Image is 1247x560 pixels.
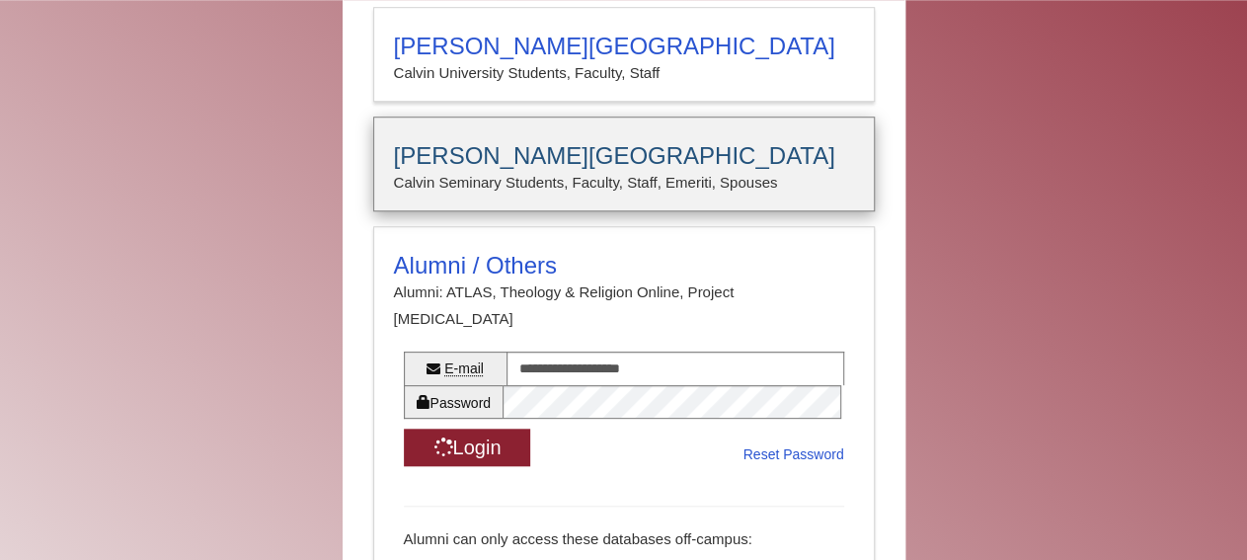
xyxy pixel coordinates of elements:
[394,170,854,196] p: Calvin Seminary Students, Faculty, Staff, Emeriti, Spouses
[404,526,844,552] p: Alumni can only access these databases off-campus:
[404,429,531,467] button: Login
[394,280,854,332] p: Alumni: ATLAS, Theology & Religion Online, Project [MEDICAL_DATA]
[404,385,503,419] label: Password
[743,442,844,467] a: Reset Password
[444,360,484,376] abbr: E-mail or username
[373,7,875,102] a: [PERSON_NAME][GEOGRAPHIC_DATA]Calvin University Students, Faculty, Staff
[394,142,854,170] h3: [PERSON_NAME][GEOGRAPHIC_DATA]
[394,252,854,332] summary: Alumni / OthersAlumni: ATLAS, Theology & Religion Online, Project [MEDICAL_DATA]
[373,117,875,211] a: [PERSON_NAME][GEOGRAPHIC_DATA]Calvin Seminary Students, Faculty, Staff, Emeriti, Spouses
[394,252,854,280] h3: Alumni / Others
[394,33,854,60] h3: [PERSON_NAME][GEOGRAPHIC_DATA]
[394,60,854,86] p: Calvin University Students, Faculty, Staff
